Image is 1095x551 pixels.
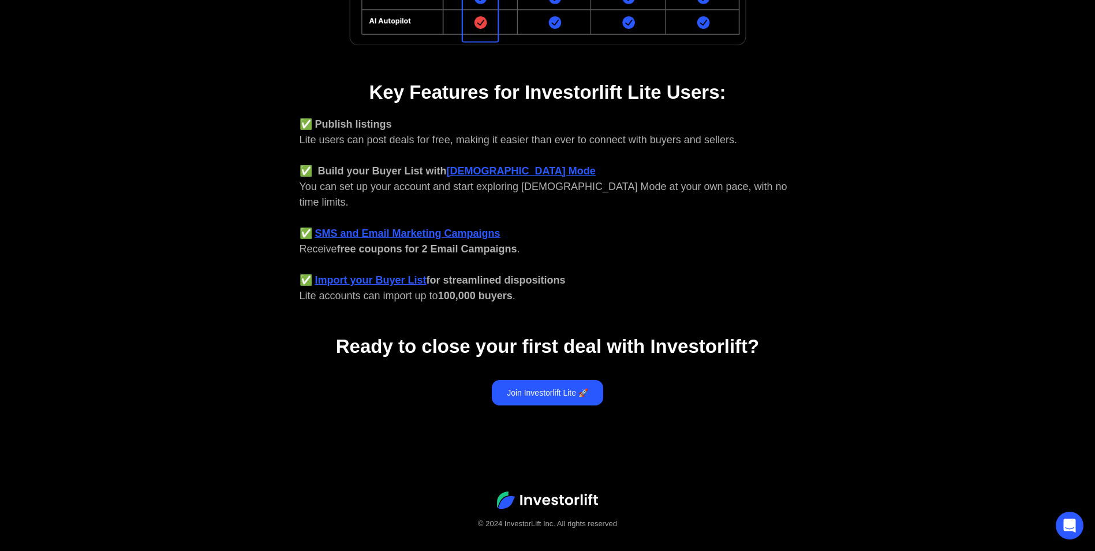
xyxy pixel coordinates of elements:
[438,290,513,301] strong: 100,000 buyers
[492,380,603,405] a: Join Investorlift Lite 🚀
[1056,512,1083,539] div: Open Intercom Messenger
[369,81,726,103] strong: Key Features for Investorlift Lite Users:
[447,165,596,177] a: [DEMOGRAPHIC_DATA] Mode
[300,228,312,239] strong: ✅
[300,274,312,286] strong: ✅
[427,274,566,286] strong: for streamlined dispositions
[23,518,1072,530] div: © 2024 InvestorLift Inc. All rights reserved
[315,274,427,286] a: Import your Buyer List
[300,117,796,304] div: Lite users can post deals for free, making it easier than ever to connect with buyers and sellers...
[300,118,392,130] strong: ✅ Publish listings
[336,336,759,357] strong: Ready to close your first deal with Investorlift?
[300,165,447,177] strong: ✅ Build your Buyer List with
[337,243,517,255] strong: free coupons for 2 Email Campaigns
[315,228,500,239] a: SMS and Email Marketing Campaigns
